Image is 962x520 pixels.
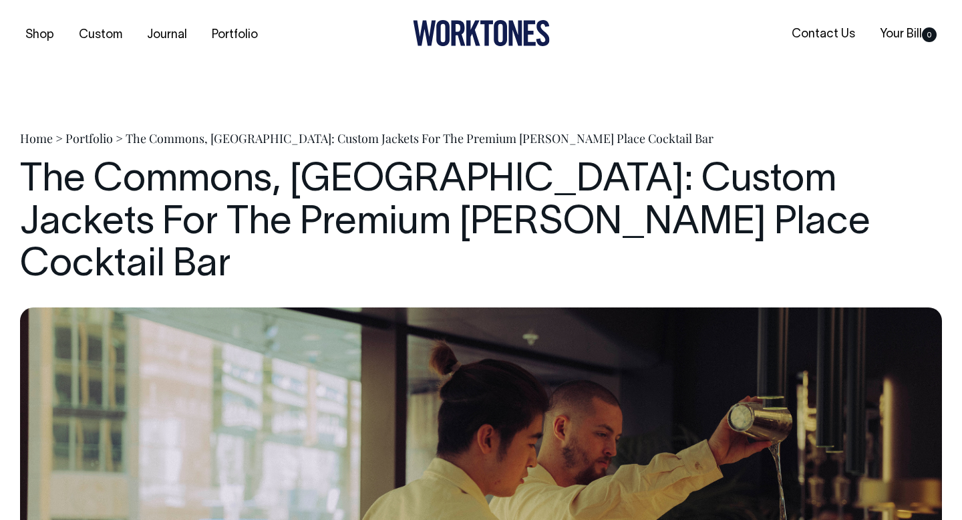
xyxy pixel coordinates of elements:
span: > [116,130,123,146]
a: Custom [73,24,128,46]
a: Your Bill0 [874,23,942,45]
span: 0 [922,27,937,42]
a: Shop [20,24,59,46]
h1: The Commons, [GEOGRAPHIC_DATA]: Custom Jackets For The Premium [PERSON_NAME] Place Cocktail Bar [20,160,942,287]
a: Home [20,130,53,146]
a: Contact Us [786,23,860,45]
a: Portfolio [206,24,263,46]
span: > [55,130,63,146]
span: The Commons, [GEOGRAPHIC_DATA]: Custom Jackets For The Premium [PERSON_NAME] Place Cocktail Bar [126,130,713,146]
a: Journal [142,24,192,46]
a: Portfolio [65,130,113,146]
